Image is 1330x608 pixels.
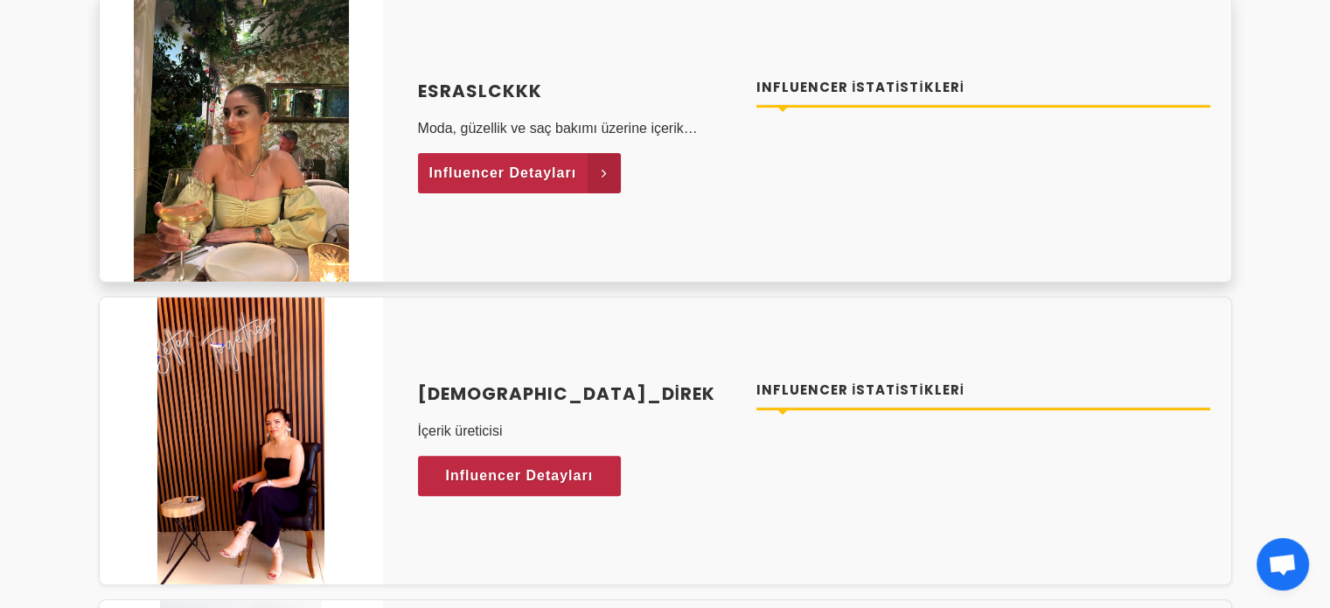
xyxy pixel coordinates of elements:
a: Influencer Detayları [418,153,622,193]
a: Influencer Detayları [418,456,622,496]
h4: Influencer İstatistikleri [756,78,1210,98]
p: Moda, güzellik ve saç bakımı üzerine içerik üretiyorum. 27 yaşındayım. Kamera önünü seviyorum. 😻 [418,118,736,139]
p: İçerik üreticisi [418,421,736,442]
a: Açık sohbet [1257,538,1309,591]
a: [DEMOGRAPHIC_DATA]_direk [418,381,736,407]
h4: Influencer İstatistikleri [756,381,1210,401]
a: Esraslckkk [418,78,736,104]
span: Influencer Detayları [429,160,577,186]
span: Influencer Detayları [446,463,594,489]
